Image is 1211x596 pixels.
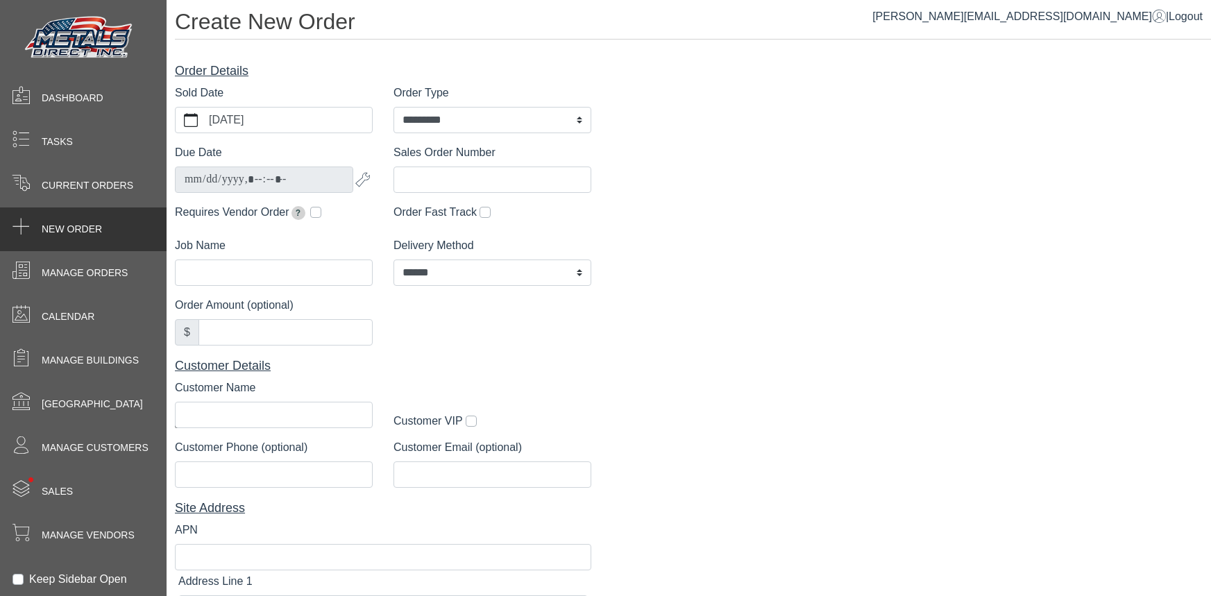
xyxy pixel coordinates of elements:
[291,206,305,220] span: Extends due date by 2 weeks for pickup orders
[42,266,128,280] span: Manage Orders
[42,178,133,193] span: Current Orders
[42,353,139,368] span: Manage Buildings
[872,10,1166,22] a: [PERSON_NAME][EMAIL_ADDRESS][DOMAIN_NAME]
[206,108,372,133] label: [DATE]
[1169,10,1203,22] span: Logout
[175,204,307,221] label: Requires Vendor Order
[29,571,127,588] label: Keep Sidebar Open
[21,12,139,64] img: Metals Direct Inc Logo
[42,91,103,105] span: Dashboard
[175,237,226,254] label: Job Name
[175,8,1211,40] h1: Create New Order
[42,309,94,324] span: Calendar
[175,357,591,375] div: Customer Details
[42,528,135,543] span: Manage Vendors
[393,237,474,254] label: Delivery Method
[175,297,294,314] label: Order Amount (optional)
[42,484,73,499] span: Sales
[175,144,222,161] label: Due Date
[393,85,449,101] label: Order Type
[393,204,477,221] label: Order Fast Track
[42,441,149,455] span: Manage Customers
[175,85,223,101] label: Sold Date
[176,108,206,133] button: calendar
[872,8,1203,25] div: |
[42,222,102,237] span: New Order
[13,457,49,502] span: •
[178,573,253,590] label: Address Line 1
[175,380,255,396] label: Customer Name
[42,135,73,149] span: Tasks
[175,499,591,518] div: Site Address
[393,413,463,429] label: Customer VIP
[175,439,307,456] label: Customer Phone (optional)
[175,319,199,346] div: $
[42,397,143,411] span: [GEOGRAPHIC_DATA]
[175,522,198,538] label: APN
[393,439,522,456] label: Customer Email (optional)
[393,144,496,161] label: Sales Order Number
[184,113,198,127] svg: calendar
[175,62,591,80] div: Order Details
